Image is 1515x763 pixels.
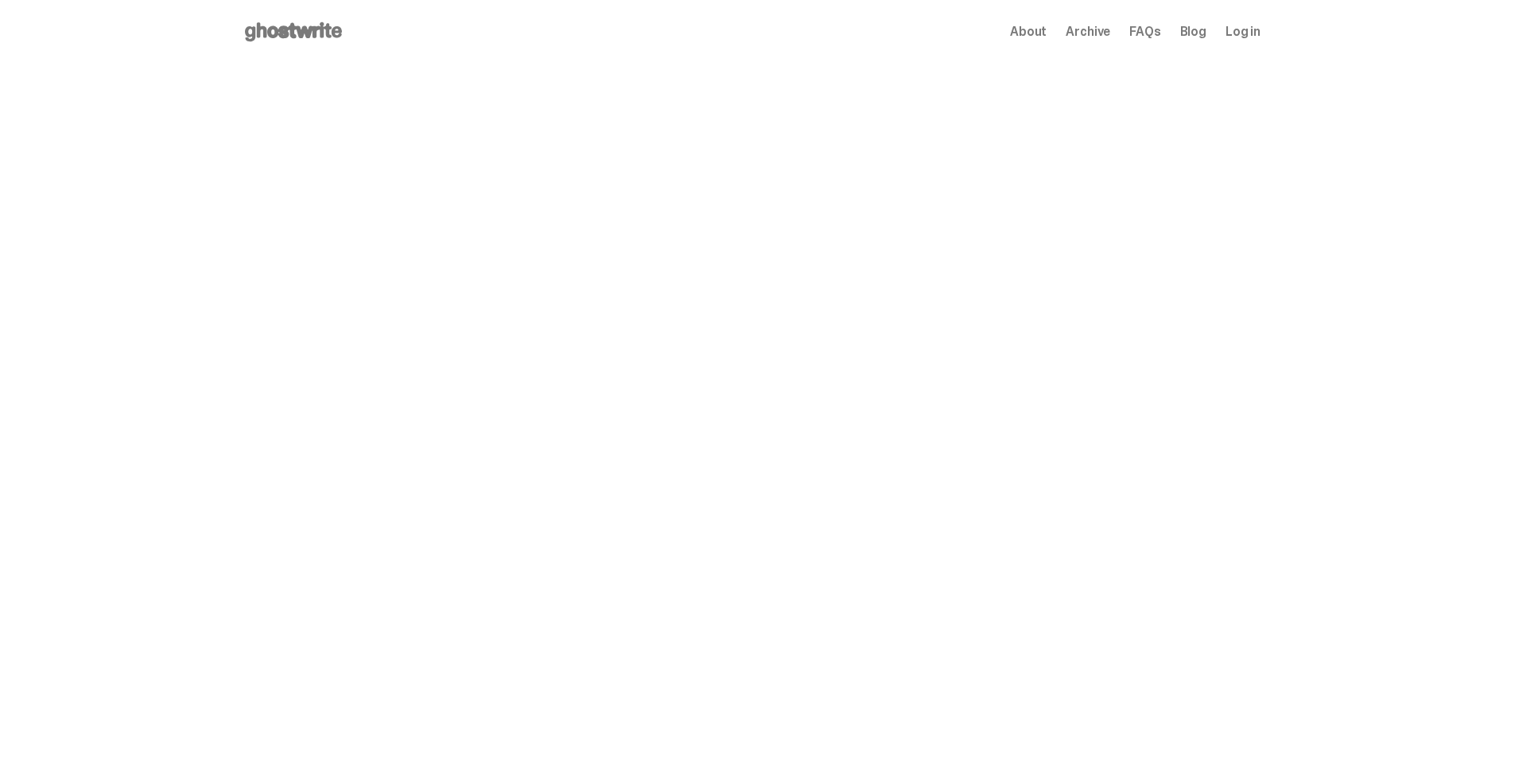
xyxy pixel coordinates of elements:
[1226,25,1261,38] a: Log in
[1180,25,1206,38] a: Blog
[1010,25,1047,38] a: About
[1129,25,1160,38] a: FAQs
[1066,25,1110,38] a: Archive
